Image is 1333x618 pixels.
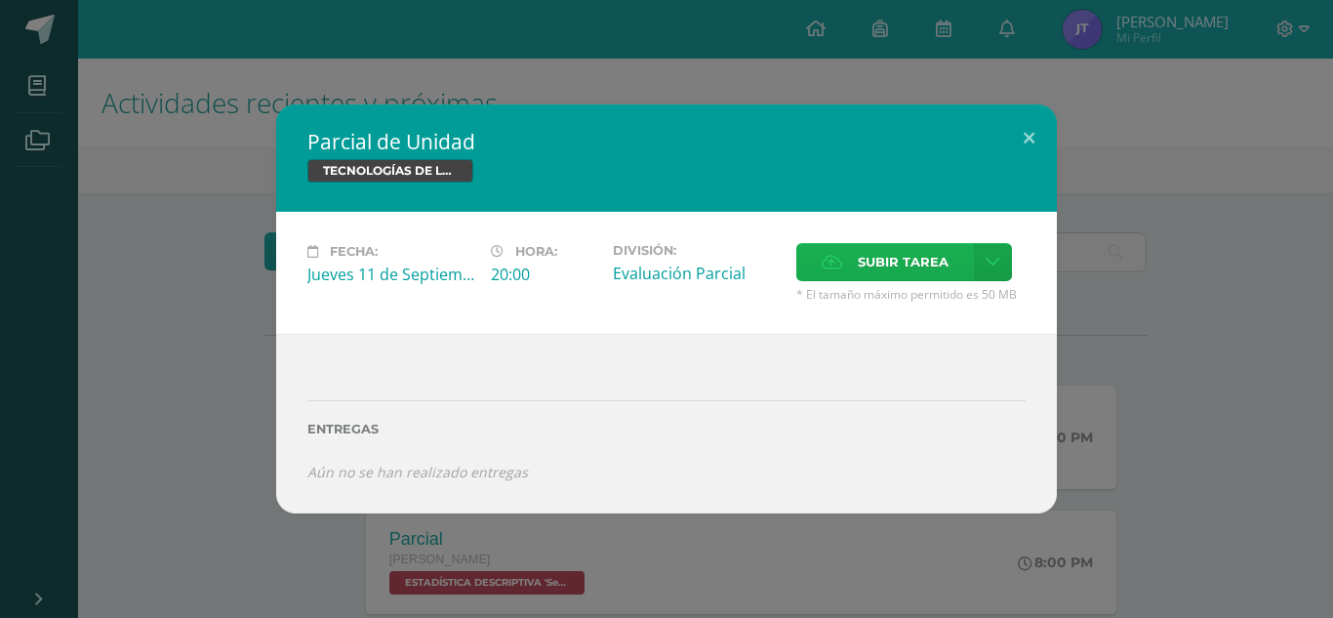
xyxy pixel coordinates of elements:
[307,159,473,183] span: TECNOLOGÍAS DE LA INFORMACIÓN Y LA COMUNICACIÓN 5
[307,128,1026,155] h2: Parcial de Unidad
[613,243,781,258] label: División:
[330,244,378,259] span: Fecha:
[796,286,1026,303] span: * El tamaño máximo permitido es 50 MB
[613,263,781,284] div: Evaluación Parcial
[858,244,949,280] span: Subir tarea
[307,463,528,481] i: Aún no se han realizado entregas
[515,244,557,259] span: Hora:
[307,264,475,285] div: Jueves 11 de Septiembre
[491,264,597,285] div: 20:00
[1001,104,1057,171] button: Close (Esc)
[307,422,1026,436] label: Entregas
